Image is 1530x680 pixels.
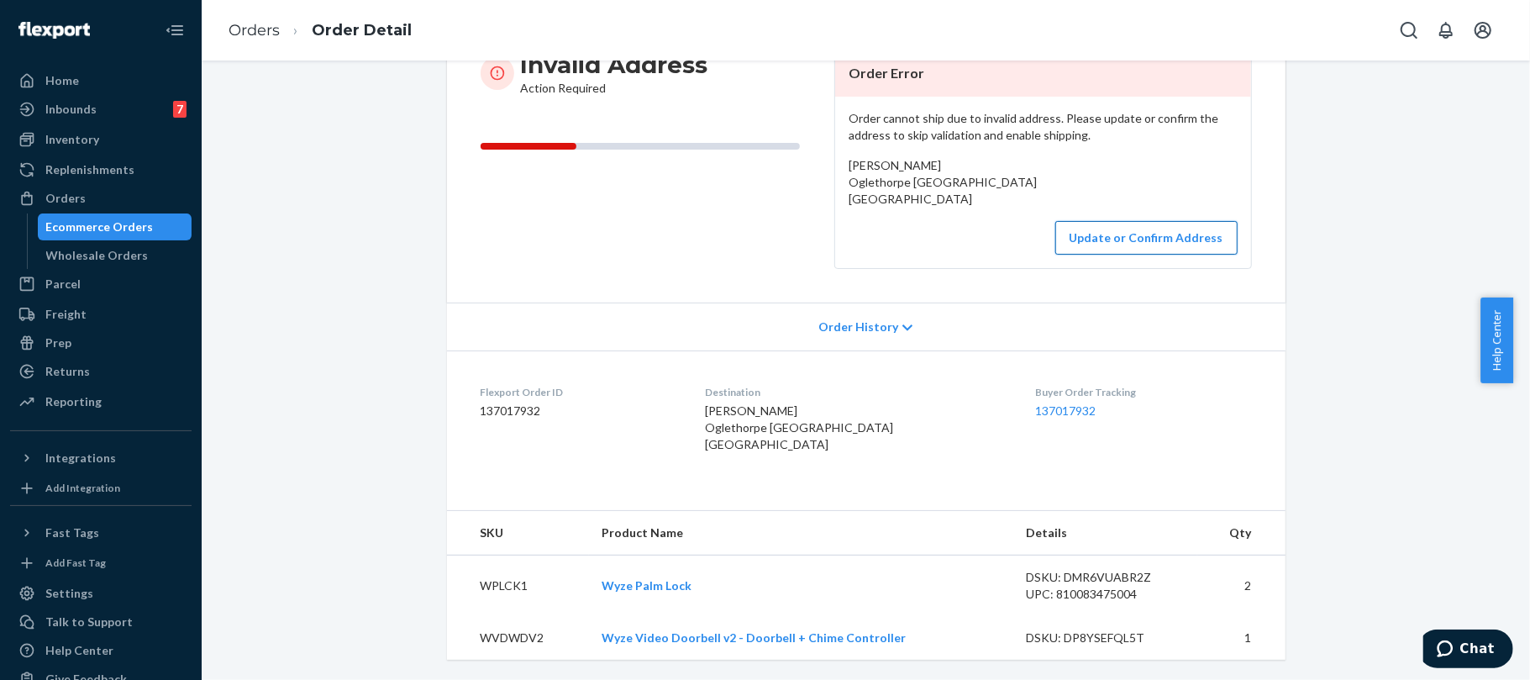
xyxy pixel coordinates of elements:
[10,301,192,328] a: Freight
[45,642,113,659] div: Help Center
[10,637,192,664] a: Help Center
[10,126,192,153] a: Inventory
[10,358,192,385] a: Returns
[45,481,120,495] div: Add Integration
[447,555,589,616] td: WPLCK1
[1012,511,1197,556] th: Details
[10,185,192,212] a: Orders
[447,616,589,660] td: WVDWDV2
[521,50,708,80] h3: Invalid Address
[38,213,192,240] a: Ecommerce Orders
[45,131,99,148] div: Inventory
[18,22,90,39] img: Flexport logo
[849,110,1238,144] p: Order cannot ship due to invalid address. Please update or confirm the address to skip validation...
[46,247,149,264] div: Wholesale Orders
[10,156,192,183] a: Replenishments
[1197,511,1286,556] th: Qty
[481,385,679,399] dt: Flexport Order ID
[706,385,1009,399] dt: Destination
[45,450,116,467] div: Integrations
[1026,630,1184,646] div: DSKU: DP8YSEFQL5T
[1480,298,1513,383] button: Help Center
[1197,555,1286,616] td: 2
[1466,13,1500,47] button: Open account menu
[10,271,192,298] a: Parcel
[706,403,894,451] span: [PERSON_NAME] Oglethorpe [GEOGRAPHIC_DATA] [GEOGRAPHIC_DATA]
[1055,221,1238,255] button: Update or Confirm Address
[158,13,192,47] button: Close Navigation
[10,96,192,123] a: Inbounds7
[45,306,87,323] div: Freight
[10,67,192,94] a: Home
[818,319,898,335] span: Order History
[1197,616,1286,660] td: 1
[173,101,187,118] div: 7
[10,329,192,356] a: Prep
[1429,13,1463,47] button: Open notifications
[849,158,1037,206] span: [PERSON_NAME] Oglethorpe [GEOGRAPHIC_DATA] [GEOGRAPHIC_DATA]
[602,578,692,593] a: Wyze Palm Lock
[45,363,90,380] div: Returns
[229,21,280,40] a: Orders
[1423,630,1513,672] iframe: Opens a widget where you can chat to one of our agents
[589,511,1012,556] th: Product Name
[1392,13,1426,47] button: Open Search Box
[45,393,102,410] div: Reporting
[45,276,81,293] div: Parcel
[45,524,99,541] div: Fast Tags
[38,242,192,269] a: Wholesale Orders
[1026,569,1184,586] div: DSKU: DMR6VUABR2Z
[10,478,192,498] a: Add Integration
[45,614,133,630] div: Talk to Support
[45,190,86,207] div: Orders
[1026,586,1184,603] div: UPC: 810083475004
[215,6,425,55] ol: breadcrumbs
[45,335,71,351] div: Prep
[45,72,79,89] div: Home
[312,21,412,40] a: Order Detail
[45,161,134,178] div: Replenishments
[10,519,192,546] button: Fast Tags
[10,609,192,635] button: Talk to Support
[447,511,589,556] th: SKU
[481,403,679,419] dd: 137017932
[10,388,192,415] a: Reporting
[46,219,154,235] div: Ecommerce Orders
[10,553,192,573] a: Add Fast Tag
[1036,403,1096,418] a: 137017932
[602,630,907,645] a: Wyze Video Doorbell v2 - Doorbell + Chime Controller
[45,101,97,118] div: Inbounds
[10,580,192,607] a: Settings
[45,585,93,602] div: Settings
[10,445,192,472] button: Integrations
[45,556,106,570] div: Add Fast Tag
[835,50,1251,97] header: Order Error
[521,50,708,97] div: Action Required
[1036,385,1252,399] dt: Buyer Order Tracking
